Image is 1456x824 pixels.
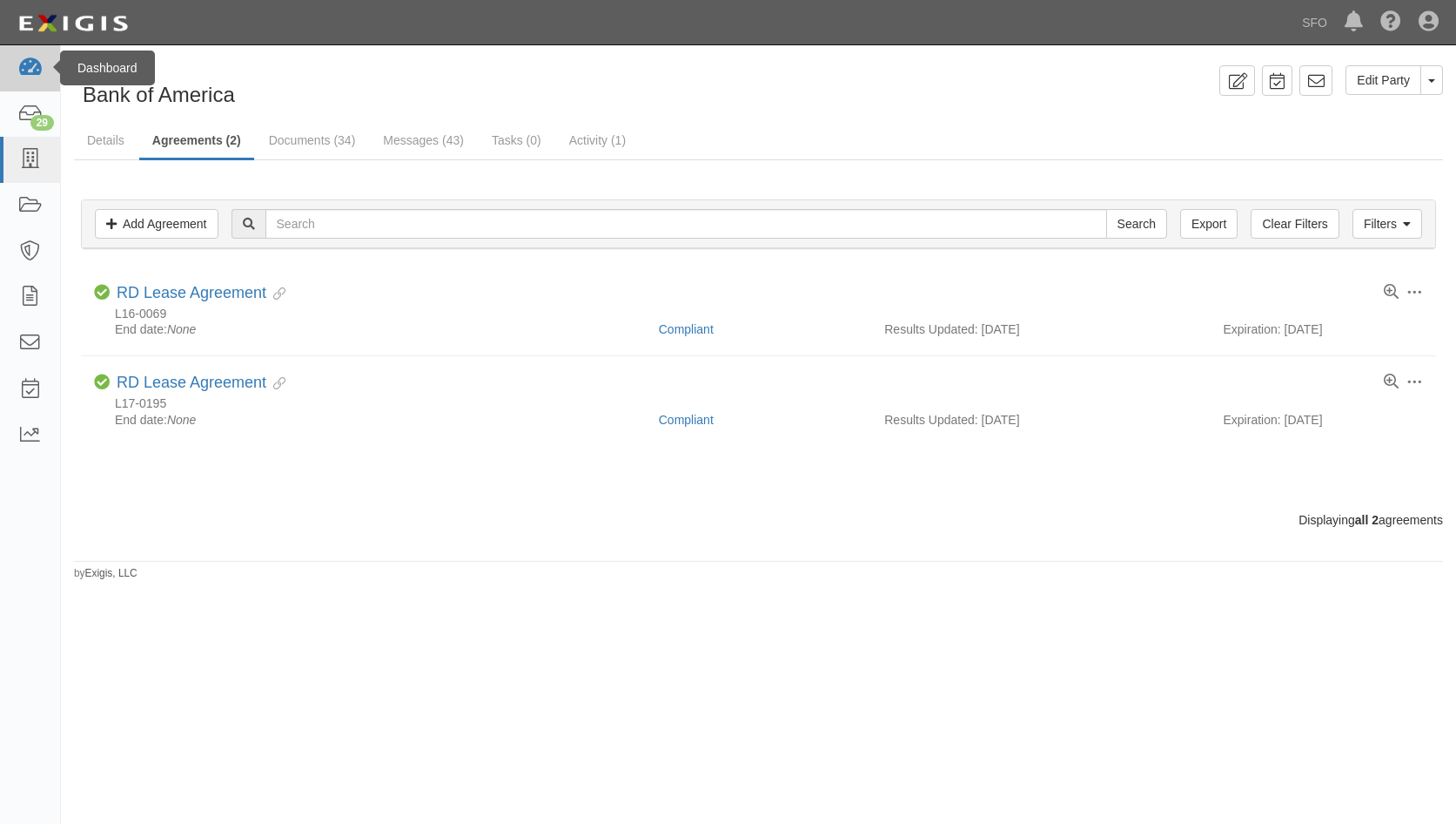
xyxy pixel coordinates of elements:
a: Exigis, LLC [85,567,138,579]
a: Filters [1352,209,1422,239]
a: Add Agreement [95,209,218,239]
a: Edit Party [1345,65,1421,95]
div: RD Lease Agreement [117,284,285,303]
div: L16-0069 [94,307,1423,321]
a: Clear Filters [1251,209,1339,239]
a: Compliant [659,322,714,336]
em: None [167,413,196,427]
div: Results Updated: [DATE] [884,411,1197,429]
a: View results summary [1384,285,1399,301]
a: Documents (34) [256,123,369,158]
div: 29 [30,115,54,131]
div: End date: [94,411,646,429]
div: Expiration: [DATE] [1223,411,1422,429]
span: Bank of America [83,83,235,106]
div: L17-0195 [94,396,1423,411]
a: Messages (43) [370,123,477,158]
a: Agreements (2) [139,123,254,160]
div: Displaying agreements [61,511,1456,529]
a: View results summary [1384,375,1399,390]
a: Export [1180,209,1238,239]
small: by [74,566,138,581]
div: Expiration: [DATE] [1223,321,1422,338]
a: RD Lease Agreement [117,284,266,301]
i: Evidence Linked [266,288,285,301]
i: Compliant [94,375,110,390]
a: Tasks (0) [479,123,554,158]
div: Results Updated: [DATE] [884,321,1197,338]
img: logo-5460c22ac91f19d4615b14bd174203de0afe785f0fc80cf4dbbc73dc1793850b.png [13,8,133,39]
a: RD Lease Agreement [117,374,266,391]
b: all 2 [1355,513,1379,527]
em: None [167,322,196,336]
a: Compliant [659,413,714,427]
div: End date: [94,321,646,338]
input: Search [1106,209,1167,239]
input: Search [265,209,1107,239]
a: SFO [1293,5,1336,40]
i: Evidence Linked [266,378,285,390]
i: Help Center - Complianz [1380,12,1401,33]
div: Bank of America [74,65,746,110]
div: Party [81,65,235,80]
i: Compliant [94,285,110,301]
div: Dashboard [60,51,155,85]
div: RD Lease Agreement [117,374,285,393]
a: Activity (1) [556,123,639,158]
a: Details [74,123,138,158]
